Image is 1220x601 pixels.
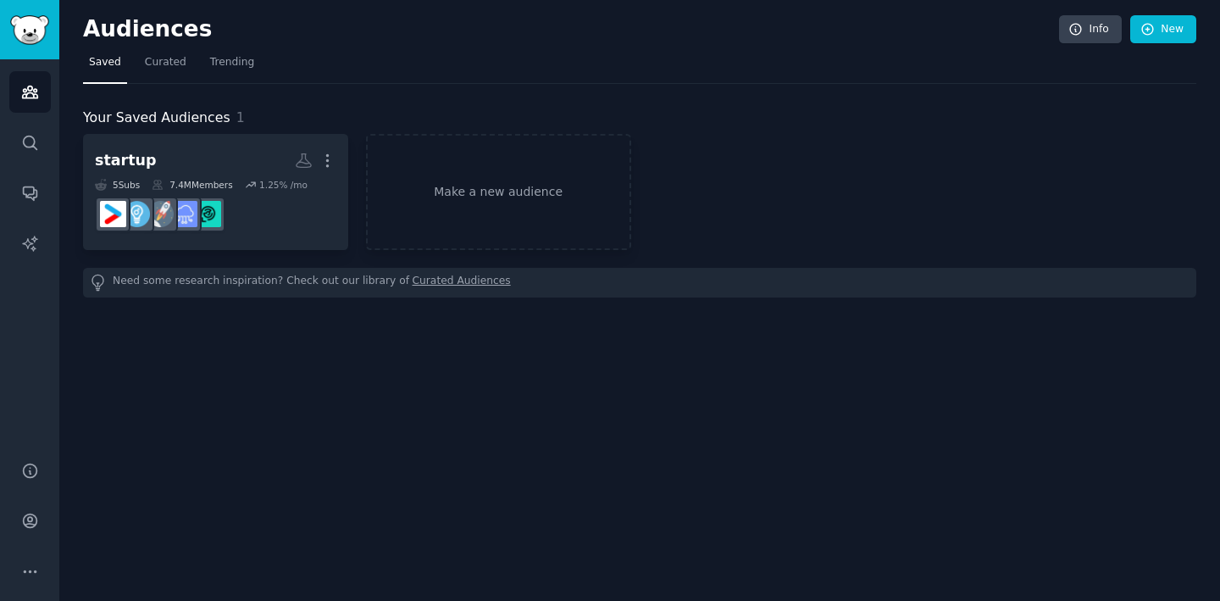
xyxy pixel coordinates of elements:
[1059,15,1122,44] a: Info
[147,201,174,227] img: startups
[139,49,192,84] a: Curated
[89,55,121,70] span: Saved
[10,15,49,45] img: GummySearch logo
[152,179,232,191] div: 7.4M Members
[204,49,260,84] a: Trending
[259,179,308,191] div: 1.25 % /mo
[100,201,126,227] img: startup
[145,55,186,70] span: Curated
[195,201,221,227] img: FoundersHub
[124,201,150,227] img: Entrepreneur
[1130,15,1196,44] a: New
[83,108,230,129] span: Your Saved Audiences
[83,49,127,84] a: Saved
[95,150,157,171] div: startup
[413,274,511,292] a: Curated Audiences
[236,109,245,125] span: 1
[83,268,1196,298] div: Need some research inspiration? Check out our library of
[83,16,1059,43] h2: Audiences
[171,201,197,227] img: SaaS
[210,55,254,70] span: Trending
[366,134,631,250] a: Make a new audience
[95,179,140,191] div: 5 Sub s
[83,134,348,250] a: startup5Subs7.4MMembers1.25% /moFoundersHubSaaSstartupsEntrepreneurstartup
